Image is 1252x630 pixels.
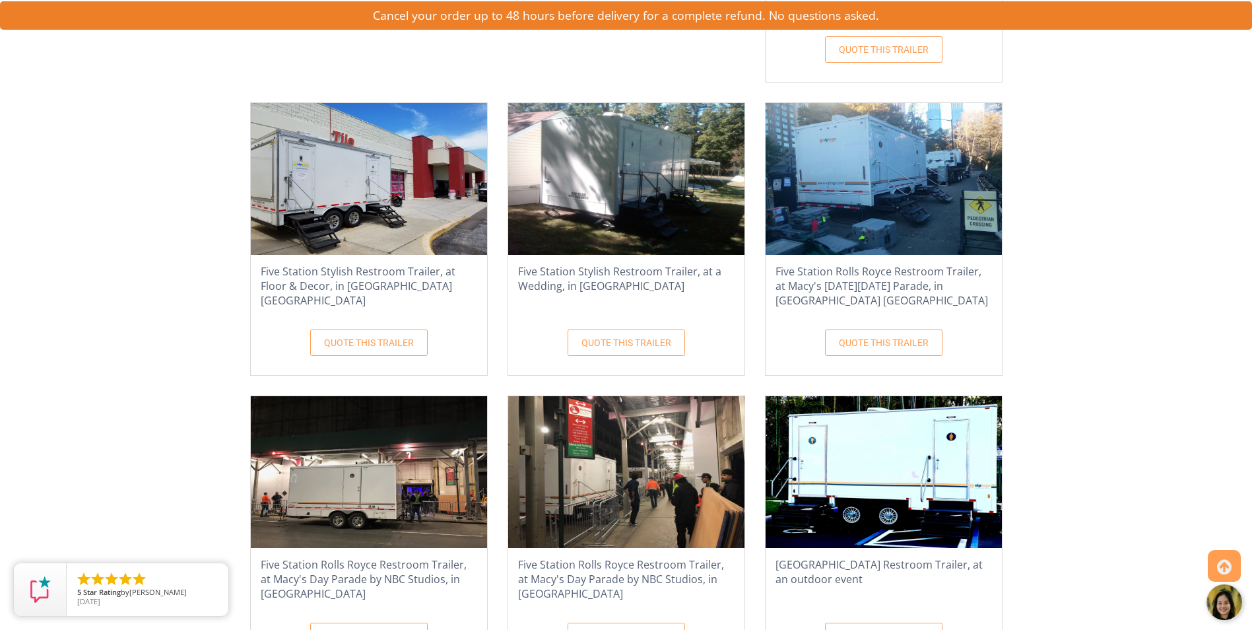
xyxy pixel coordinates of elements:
h4: Five Station Stylish Restroom Trailer, at Floor & Decor, in [GEOGRAPHIC_DATA] [GEOGRAPHIC_DATA] [251,261,487,311]
a: Five Station Rolls Royce Restroom Trailer, at Macy's Thanksgiving Day Parade, in Manhattan NY [766,172,1002,184]
span: by [77,588,218,598]
h4: Five Station Rolls Royce Restroom Trailer, at Macy's Day Parade by NBC Studios, in [GEOGRAPHIC_DATA] [508,554,744,604]
a: Five Station Rolls Royce Restroom Trailer, at Macy's Day Parade by NBC Studios, in Manhattan NY [251,465,487,477]
iframe: Live Chat Button [1054,575,1252,630]
a: QUOTE THIS TRAILER [310,330,428,356]
a: QUOTE THIS TRAILER [568,330,685,356]
a: Five Station Stylish Restroom Trailer, at a Wedding, in Dover DE [508,172,744,184]
span: Star Rating [83,587,121,597]
li:  [76,571,92,587]
a: Five Station Restroom Trailer, at an outdoor event [766,465,1002,477]
a: Five Station Stylish Restroom Trailer, at Floor & Decor, in Tampa FL [251,172,487,184]
span: 5 [77,587,81,597]
h4: Five Station Stylish Restroom Trailer, at a Wedding, in [GEOGRAPHIC_DATA] [508,261,744,311]
span: [PERSON_NAME] [129,587,187,597]
li:  [131,571,147,587]
img: Review Rating [27,577,53,603]
a: QUOTE THIS TRAILER [825,330,942,356]
a: QUOTE THIS TRAILER [825,36,942,63]
li:  [117,571,133,587]
h4: Five Station Rolls Royce Restroom Trailer, at Macy's [DATE][DATE] Parade, in [GEOGRAPHIC_DATA] [G... [766,261,1002,311]
li:  [90,571,106,587]
span: [DATE] [77,596,100,606]
li:  [104,571,119,587]
h4: [GEOGRAPHIC_DATA] Restroom Trailer, at an outdoor event [766,554,1002,604]
a: Five Station Rolls Royce Restroom Trailer, at Macy's Day Parade by NBC Studios, in Manhattan NY [508,465,744,477]
h4: Five Station Rolls Royce Restroom Trailer, at Macy's Day Parade by NBC Studios, in [GEOGRAPHIC_DATA] [251,554,487,604]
